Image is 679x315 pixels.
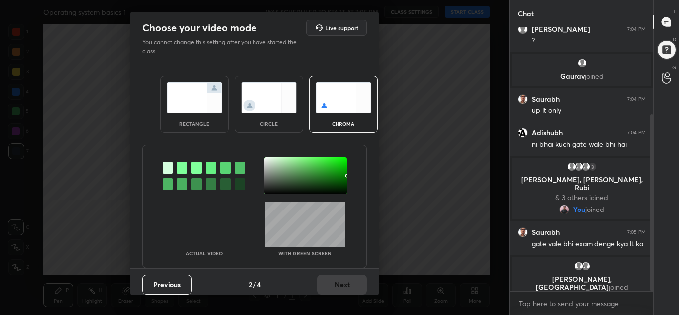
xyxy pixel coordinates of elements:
[673,36,676,43] p: D
[532,140,646,150] div: ni bhai kuch gate wale bhi hai
[186,251,223,256] p: Actual Video
[627,26,646,32] div: 7:04 PM
[241,82,297,113] img: circleScreenIcon.acc0effb.svg
[518,194,645,202] p: & 3 others joined
[249,121,289,126] div: circle
[580,261,590,271] img: default.png
[532,239,646,249] div: gate vale bhi exam denge kya lt ka
[672,64,676,71] p: G
[532,106,646,116] div: up lt only
[316,82,371,113] img: chromaScreenIcon.c19ab0a0.svg
[559,205,569,214] img: 5e7d78be74424a93b69e3b6a16e44824.jpg
[510,0,542,27] p: Chat
[584,71,603,81] span: joined
[518,94,528,104] img: a13e81848e9b473eb0e6bf0c3e62272f.jpg
[580,162,590,172] img: default.png
[142,275,192,295] button: Previous
[627,96,646,102] div: 7:04 PM
[566,162,576,172] img: default.png
[253,279,256,290] h4: /
[532,128,563,137] h6: Adishubh
[577,58,587,68] img: default.png
[142,38,303,56] p: You cannot change this setting after you have started the class
[510,27,654,291] div: grid
[518,227,528,237] img: a13e81848e9b473eb0e6bf0c3e62272f.jpg
[532,228,560,237] h6: Saurabh
[325,25,358,31] h5: Live support
[532,95,560,104] h6: Saurabh
[532,25,590,34] h6: [PERSON_NAME]
[257,279,261,290] h4: 4
[627,130,646,136] div: 7:04 PM
[673,8,676,15] p: T
[608,282,628,292] span: joined
[518,72,645,80] p: Gaurav
[573,206,585,213] span: You
[518,24,528,34] img: default.png
[585,206,604,213] span: joined
[627,229,646,235] div: 7:05 PM
[518,275,645,291] p: [PERSON_NAME], [GEOGRAPHIC_DATA]
[278,251,332,256] p: With green screen
[587,162,597,172] div: 3
[518,176,645,192] p: [PERSON_NAME], [PERSON_NAME], Rubi
[174,121,214,126] div: rectangle
[518,128,528,138] img: d2384138f60c4c5aac30c971995c5891.png
[573,261,583,271] img: default.png
[167,82,222,113] img: normalScreenIcon.ae25ed63.svg
[532,36,646,46] div: ?
[573,162,583,172] img: default.png
[142,21,256,34] h2: Choose your video mode
[249,279,252,290] h4: 2
[324,121,363,126] div: chroma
